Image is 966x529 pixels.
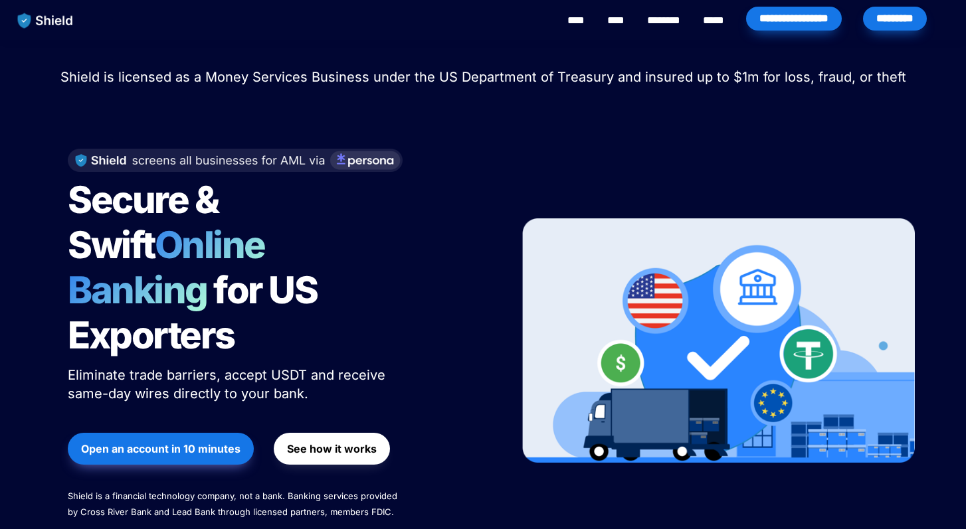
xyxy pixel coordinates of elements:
[68,426,254,471] a: Open an account in 10 minutes
[81,442,241,455] strong: Open an account in 10 minutes
[274,426,390,471] a: See how it works
[287,442,377,455] strong: See how it works
[68,433,254,465] button: Open an account in 10 minutes
[274,433,390,465] button: See how it works
[68,267,324,358] span: for US Exporters
[11,7,80,35] img: website logo
[68,367,389,402] span: Eliminate trade barriers, accept USDT and receive same-day wires directly to your bank.
[68,177,225,267] span: Secure & Swift
[68,222,278,313] span: Online Banking
[68,491,400,517] span: Shield is a financial technology company, not a bank. Banking services provided by Cross River Ba...
[60,69,906,85] span: Shield is licensed as a Money Services Business under the US Department of Treasury and insured u...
